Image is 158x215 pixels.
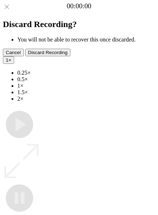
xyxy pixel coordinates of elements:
[17,36,155,43] li: You will not be able to recover this once discarded.
[3,56,14,64] button: 1×
[3,49,24,56] button: Cancel
[17,96,155,102] li: 2×
[25,49,71,56] button: Discard Recording
[67,2,91,10] a: 00:00:00
[17,70,155,76] li: 0.25×
[6,57,8,63] span: 1
[17,76,155,83] li: 0.5×
[3,19,155,29] h2: Discard Recording?
[17,89,155,96] li: 1.5×
[17,83,155,89] li: 1×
